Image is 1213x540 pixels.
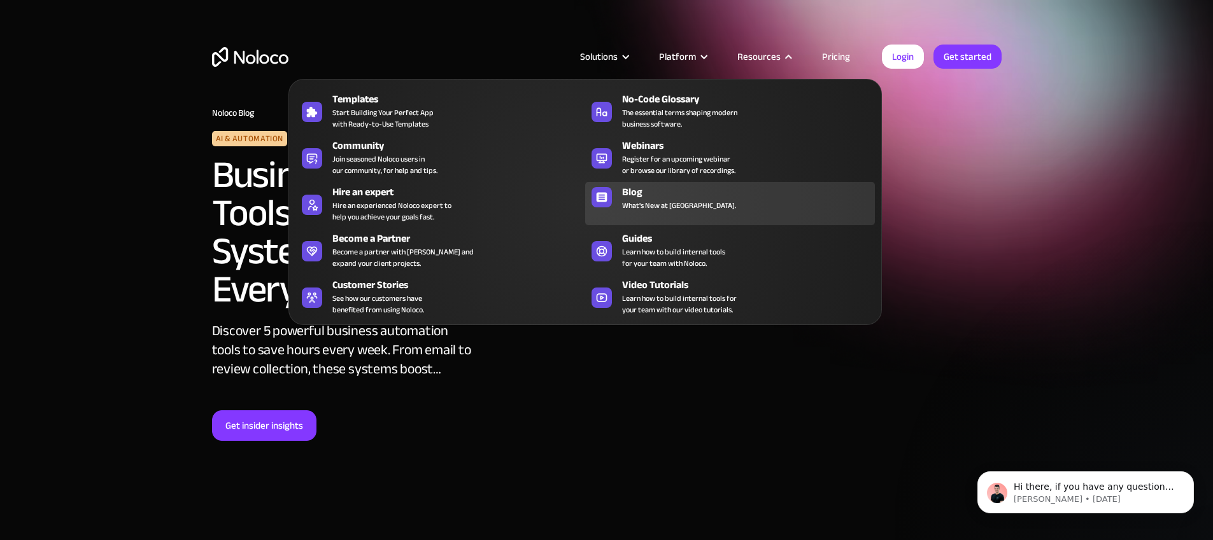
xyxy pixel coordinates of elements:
div: Hire an experienced Noloco expert to help you achieve your goals fast. [332,200,451,223]
div: Customer Stories [332,277,591,293]
span: Learn how to build internal tools for your team with our video tutorials. [622,293,737,315]
span: See how our customers have benefited from using Noloco. [332,293,424,315]
div: Guides [622,231,881,246]
a: home [212,47,288,67]
span: Join seasoned Noloco users in our community, for help and tips. [332,153,437,176]
a: Pricing [806,48,866,65]
div: Resources [721,48,806,65]
span: Register for an upcoming webinar or browse our library of recordings. [622,153,735,176]
div: AI & Automation [212,131,288,146]
div: Discover 5 powerful business automation tools to save hours every week. From email to review coll... [212,321,473,378]
div: Webinars [622,138,881,153]
a: Become a PartnerBecome a partner with [PERSON_NAME] andexpand your client projects. [295,228,585,272]
div: Resources [737,48,781,65]
div: Community [332,138,591,153]
div: Blog [622,184,881,200]
a: Customer StoriesSee how our customers havebenefited from using Noloco. [295,275,585,318]
a: WebinarsRegister for an upcoming webinaror browse our library of recordings. [585,135,875,179]
div: Templates [332,92,591,107]
a: CommunityJoin seasoned Noloco users inour community, for help and tips. [295,135,585,179]
div: Video Tutorials [622,277,881,293]
a: Get started [933,45,1002,69]
a: BlogWhat's New at [GEOGRAPHIC_DATA]. [585,182,875,225]
a: Hire an expertHire an experienced Noloco expert tohelp you achieve your goals fast. [295,182,585,225]
a: No-Code GlossaryThe essential terms shaping modernbusiness software. [585,89,875,132]
a: TemplatesStart Building Your Perfect Appwith Ready-to-Use Templates [295,89,585,132]
span: The essential terms shaping modern business software. [622,107,737,130]
div: Become a Partner [332,231,591,246]
a: Video TutorialsLearn how to build internal tools foryour team with our video tutorials. [585,275,875,318]
iframe: Intercom notifications message [958,445,1213,534]
div: Solutions [580,48,618,65]
span: What's New at [GEOGRAPHIC_DATA]. [622,200,736,211]
h2: Business Automation Tools: 5 Essential Systems to Save Hours Every Week [212,156,562,308]
div: No-Code Glossary [622,92,881,107]
nav: Resources [288,61,882,325]
a: Get insider insights [212,410,316,441]
div: Become a partner with [PERSON_NAME] and expand your client projects. [332,246,474,269]
span: Start Building Your Perfect App with Ready-to-Use Templates [332,107,434,130]
span: Learn how to build internal tools for your team with Noloco. [622,246,725,269]
div: Hire an expert [332,184,591,200]
a: GuidesLearn how to build internal toolsfor your team with Noloco. [585,228,875,272]
a: Login [882,45,924,69]
div: Platform [643,48,721,65]
div: Platform [659,48,696,65]
div: Solutions [564,48,643,65]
